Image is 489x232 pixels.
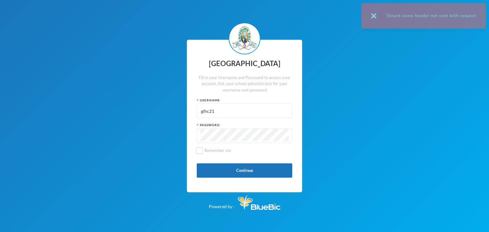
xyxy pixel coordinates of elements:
[197,58,292,70] div: [GEOGRAPHIC_DATA]
[202,148,234,153] span: Remember me
[238,195,280,210] img: Bluebic
[197,75,292,93] div: Fill in your Username and Password to access your account. Ask your school administrator for your...
[361,3,486,29] div: Tenant name header not sent with request
[209,192,280,210] div: Powered by :
[197,123,292,127] div: Password
[197,163,292,178] button: Continue
[197,98,292,103] div: Username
